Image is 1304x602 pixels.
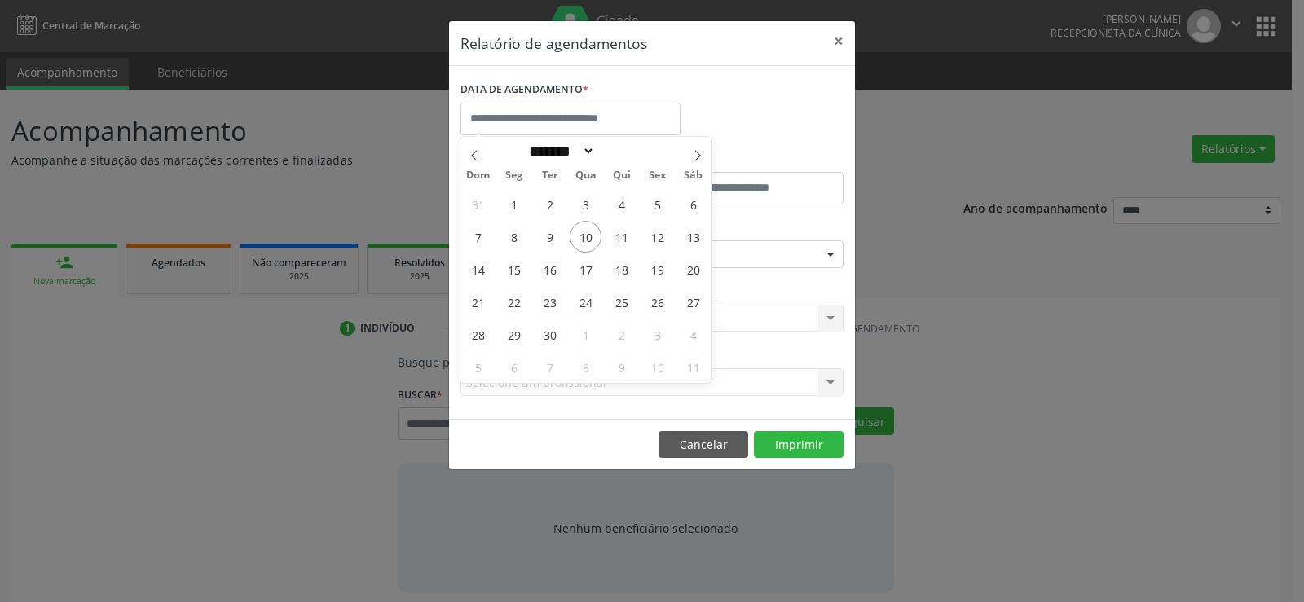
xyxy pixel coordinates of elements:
span: Setembro 24, 2025 [570,286,601,318]
span: Outubro 8, 2025 [570,351,601,383]
select: Month [523,143,595,160]
span: Setembro 8, 2025 [498,221,530,253]
span: Setembro 15, 2025 [498,253,530,285]
span: Setembro 4, 2025 [606,188,637,220]
span: Setembro 14, 2025 [462,253,494,285]
span: Setembro 29, 2025 [498,319,530,350]
span: Setembro 23, 2025 [534,286,566,318]
input: Year [595,143,649,160]
label: DATA DE AGENDAMENTO [460,77,588,103]
span: Outubro 11, 2025 [677,351,709,383]
span: Setembro 21, 2025 [462,286,494,318]
span: Qua [568,170,604,181]
span: Seg [496,170,532,181]
span: Setembro 2, 2025 [534,188,566,220]
span: Dom [460,170,496,181]
span: Ter [532,170,568,181]
span: Setembro 9, 2025 [534,221,566,253]
span: Setembro 5, 2025 [641,188,673,220]
span: Setembro 12, 2025 [641,221,673,253]
span: Setembro 3, 2025 [570,188,601,220]
span: Setembro 17, 2025 [570,253,601,285]
span: Setembro 22, 2025 [498,286,530,318]
span: Outubro 6, 2025 [498,351,530,383]
span: Setembro 11, 2025 [606,221,637,253]
span: Sáb [676,170,711,181]
span: Outubro 3, 2025 [641,319,673,350]
span: Outubro 7, 2025 [534,351,566,383]
span: Setembro 6, 2025 [677,188,709,220]
h5: Relatório de agendamentos [460,33,647,54]
button: Cancelar [659,431,748,459]
span: Qui [604,170,640,181]
span: Setembro 28, 2025 [462,319,494,350]
span: Outubro 2, 2025 [606,319,637,350]
span: Setembro 7, 2025 [462,221,494,253]
span: Outubro 1, 2025 [570,319,601,350]
span: Outubro 4, 2025 [677,319,709,350]
span: Outubro 5, 2025 [462,351,494,383]
span: Setembro 18, 2025 [606,253,637,285]
button: Imprimir [754,431,844,459]
span: Setembro 26, 2025 [641,286,673,318]
label: ATÉ [656,147,844,172]
span: Setembro 25, 2025 [606,286,637,318]
span: Setembro 1, 2025 [498,188,530,220]
span: Sex [640,170,676,181]
span: Setembro 10, 2025 [570,221,601,253]
span: Setembro 27, 2025 [677,286,709,318]
button: Close [822,21,855,61]
span: Setembro 19, 2025 [641,253,673,285]
span: Setembro 16, 2025 [534,253,566,285]
span: Setembro 30, 2025 [534,319,566,350]
span: Setembro 20, 2025 [677,253,709,285]
span: Agosto 31, 2025 [462,188,494,220]
span: Outubro 10, 2025 [641,351,673,383]
span: Setembro 13, 2025 [677,221,709,253]
span: Outubro 9, 2025 [606,351,637,383]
